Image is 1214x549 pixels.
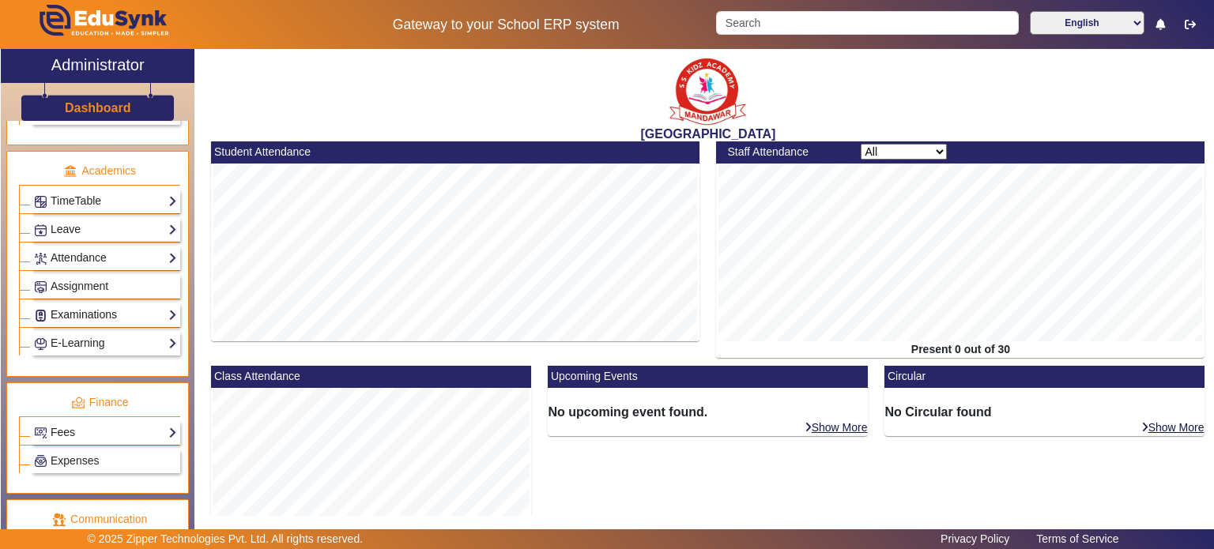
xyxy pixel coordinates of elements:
img: finance.png [71,396,85,410]
mat-card-header: Class Attendance [211,366,531,388]
a: Assignment [34,277,177,295]
mat-card-header: Circular [884,366,1205,388]
h2: [GEOGRAPHIC_DATA] [203,126,1213,141]
img: b9104f0a-387a-4379-b368-ffa933cda262 [669,53,748,126]
img: academic.png [63,164,77,179]
span: Expenses [51,454,99,467]
p: Academics [19,163,180,179]
p: Communication [19,511,180,528]
span: Assignment [51,280,108,292]
mat-card-header: Student Attendance [211,141,699,164]
h3: Dashboard [65,100,131,115]
a: Administrator [1,49,194,83]
a: Privacy Policy [933,528,1017,549]
div: Present 0 out of 30 [716,341,1205,358]
a: Expenses [34,452,177,470]
a: Terms of Service [1028,528,1126,549]
img: communication.png [52,513,66,527]
div: Staff Attendance [719,144,853,160]
img: Payroll.png [35,455,47,467]
p: Finance [19,394,180,411]
mat-card-header: Upcoming Events [548,366,868,388]
a: Dashboard [64,100,132,116]
p: © 2025 Zipper Technologies Pvt. Ltd. All rights reserved. [88,531,364,547]
img: Assignments.png [35,281,47,293]
h6: No upcoming event found. [548,404,868,419]
a: Show More [1140,420,1205,434]
input: Search [716,11,1018,35]
a: Show More [804,420,869,434]
h6: No Circular found [884,404,1205,419]
h2: Administrator [51,55,145,74]
h5: Gateway to your School ERP system [312,17,699,33]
